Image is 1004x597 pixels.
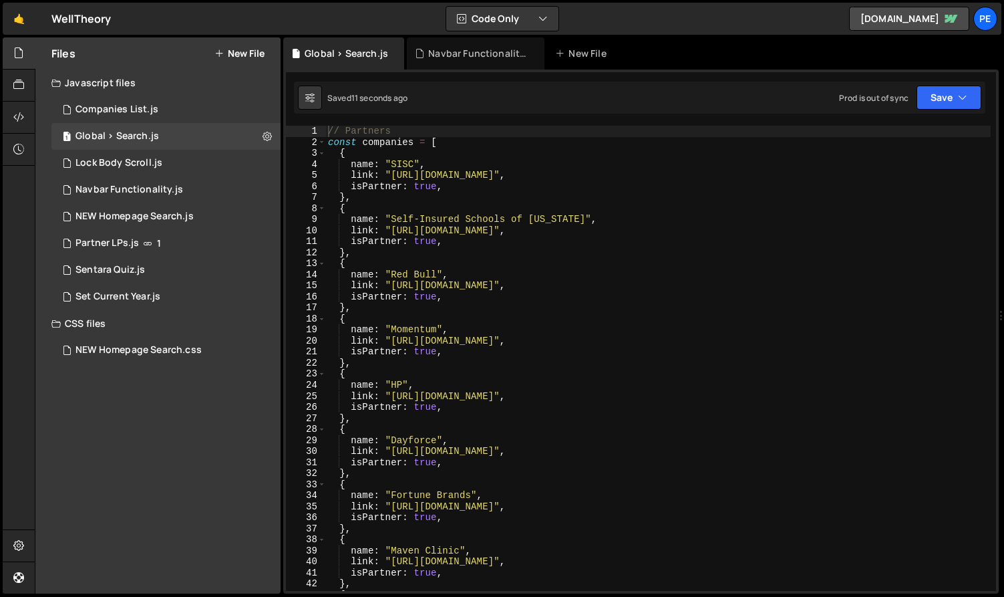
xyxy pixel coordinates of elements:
[51,176,281,203] div: 15879/45902.js
[286,159,326,170] div: 4
[3,3,35,35] a: 🤙
[35,310,281,337] div: CSS files
[286,523,326,535] div: 37
[286,126,326,137] div: 1
[75,264,145,276] div: Sentara Quiz.js
[286,302,326,314] div: 17
[286,269,326,281] div: 14
[51,257,281,283] div: 15879/45981.js
[286,137,326,148] div: 2
[51,46,75,61] h2: Files
[286,247,326,259] div: 12
[286,336,326,347] div: 20
[327,92,407,104] div: Saved
[63,132,71,143] span: 1
[75,104,158,116] div: Companies List.js
[51,150,281,176] div: 15879/42362.js
[286,501,326,513] div: 35
[35,70,281,96] div: Javascript files
[286,402,326,413] div: 26
[286,170,326,181] div: 5
[286,324,326,336] div: 19
[286,468,326,479] div: 32
[286,314,326,325] div: 18
[75,130,159,142] div: Global > Search.js
[286,556,326,568] div: 40
[286,181,326,193] div: 6
[51,11,112,27] div: WellTheory
[973,7,997,31] a: Pe
[75,237,139,249] div: Partner LPs.js
[75,344,202,356] div: NEW Homepage Search.css
[286,280,326,291] div: 15
[214,48,265,59] button: New File
[157,238,161,249] span: 1
[839,92,908,104] div: Prod is out of sync
[286,457,326,469] div: 31
[75,157,162,169] div: Lock Body Scroll.js
[286,203,326,215] div: 8
[51,203,281,230] div: 15879/44968.js
[286,568,326,579] div: 41
[286,346,326,358] div: 21
[286,368,326,380] div: 23
[75,184,183,196] div: Navbar Functionality.js
[286,578,326,590] div: 42
[286,534,326,546] div: 38
[555,47,611,60] div: New File
[286,225,326,237] div: 10
[286,291,326,303] div: 16
[286,192,326,203] div: 7
[286,391,326,402] div: 25
[286,490,326,501] div: 34
[75,211,194,223] div: NEW Homepage Search.js
[51,230,281,257] div: 15879/44963.js
[51,337,281,364] div: 15879/44969.css
[916,86,981,110] button: Save
[286,424,326,435] div: 28
[286,546,326,557] div: 39
[51,283,281,310] div: 15879/44768.js
[305,47,388,60] div: Global > Search.js
[286,214,326,225] div: 9
[286,258,326,269] div: 13
[286,446,326,457] div: 30
[51,123,281,150] div: 15879/44964.js
[286,413,326,425] div: 27
[286,512,326,523] div: 36
[286,358,326,369] div: 22
[351,92,407,104] div: 11 seconds ago
[286,236,326,247] div: 11
[849,7,969,31] a: [DOMAIN_NAME]
[286,380,326,391] div: 24
[286,479,326,491] div: 33
[51,96,281,123] div: 15879/44993.js
[446,7,558,31] button: Code Only
[75,291,160,303] div: Set Current Year.js
[428,47,528,60] div: Navbar Functionality.js
[286,148,326,159] div: 3
[286,435,326,447] div: 29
